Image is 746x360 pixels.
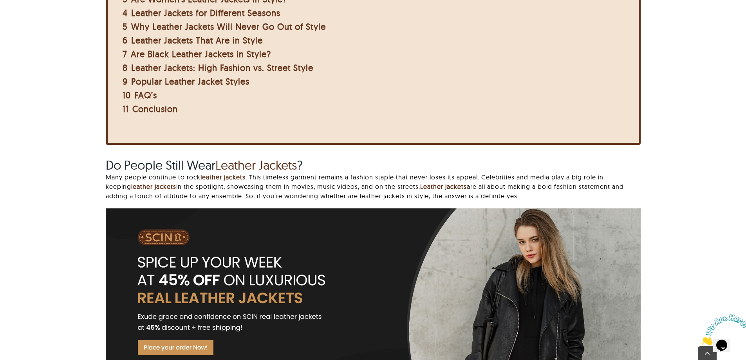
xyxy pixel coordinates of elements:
[134,90,157,101] span: FAQ’s
[131,62,313,73] span: Leather Jackets: High Fashion vs. Street Style
[131,7,280,18] span: Leather Jackets for Different Seasons
[106,157,303,173] span: Do People Still Wear ?
[123,7,128,18] span: 4
[123,35,263,46] a: 6 Leather Jackets That Are in Style
[123,62,313,73] a: 8 Leather Jackets: High Fashion vs. Street Style
[123,35,128,46] span: 6
[123,103,178,114] a: 11 Conclusion
[200,173,246,181] a: leather jackets
[123,103,129,114] span: 11
[123,90,131,101] span: 10
[123,21,326,32] a: 5 Why Leather Jackets Will Never Go Out of Style
[131,35,263,46] span: Leather Jackets That Are in Style
[131,183,176,190] a: leather jackets
[123,49,271,60] a: 7 Are Black Leather Jackets in Style?
[132,103,178,114] span: Conclusion
[131,49,271,60] span: Are Black Leather Jackets in Style?
[123,49,127,60] span: 7
[106,208,641,215] a: are leather jackets in style
[123,90,157,101] a: 10 FAQ’s
[123,7,280,18] a: 4 Leather Jackets for Different Seasons
[697,311,746,348] iframe: chat widget
[106,172,641,201] p: Many people continue to rock . This timeless garment remains a fashion staple that never loses it...
[3,3,52,34] img: Chat attention grabber
[123,76,249,87] a: 9 Popular Leather Jacket Styles
[215,157,297,173] a: Leather Jackets
[131,21,326,32] span: Why Leather Jackets Will Never Go Out of Style
[123,62,128,73] span: 8
[131,76,249,87] span: Popular Leather Jacket Styles
[420,183,467,190] a: Leather jackets
[123,76,128,87] span: 9
[123,21,128,32] span: 5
